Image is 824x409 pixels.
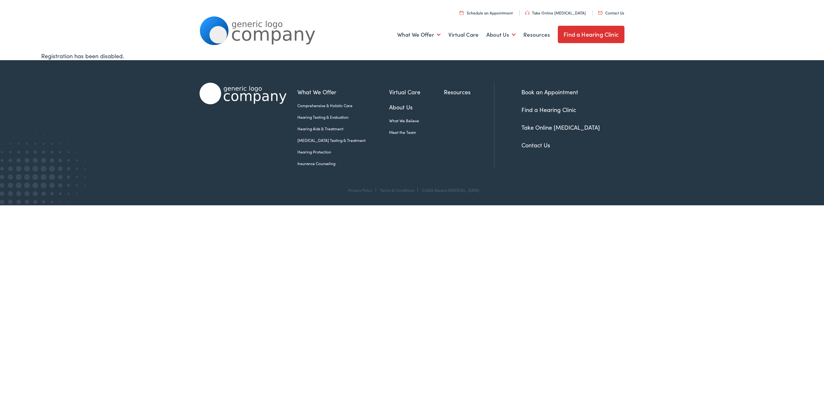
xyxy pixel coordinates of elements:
[521,106,576,114] a: Find a Hearing Clinic
[598,10,624,15] a: Contact Us
[41,51,783,60] div: Registration has been disabled.
[460,11,464,15] img: utility icon
[521,123,600,131] a: Take Online [MEDICAL_DATA]
[525,11,529,15] img: utility icon
[521,141,550,149] a: Contact Us
[297,103,389,108] a: Comprehensive & Holistic Care
[389,88,444,96] a: Virtual Care
[460,10,513,15] a: Schedule an Appointment
[297,126,389,132] a: Hearing Aids & Treatment
[558,26,624,43] a: Find a Hearing Clinic
[448,23,479,47] a: Virtual Care
[297,149,389,155] a: Hearing Protection
[297,161,389,166] a: Insurance Counseling
[380,187,414,193] a: Terms & Conditions
[444,88,494,96] a: Resources
[389,129,444,135] a: Meet the Team
[523,23,550,47] a: Resources
[389,103,444,111] a: About Us
[397,23,441,47] a: What We Offer
[200,83,286,104] img: Alpaca Audiology
[598,11,603,14] img: utility icon
[297,88,389,96] a: What We Offer
[419,188,479,192] div: ©2025 Alpaca [MEDICAL_DATA]
[297,137,389,143] a: [MEDICAL_DATA] Testing & Treatment
[525,10,586,15] a: Take Online [MEDICAL_DATA]
[297,114,389,120] a: Hearing Testing & Evaluation
[348,187,372,193] a: Privacy Policy
[521,88,578,96] a: Book an Appointment
[389,118,444,124] a: What We Believe
[486,23,516,47] a: About Us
